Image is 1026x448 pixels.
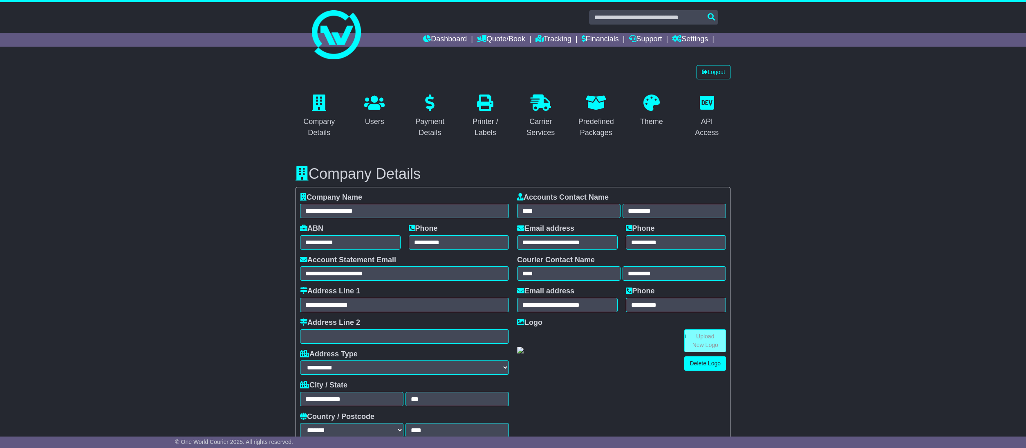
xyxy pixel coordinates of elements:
[582,33,619,47] a: Financials
[175,439,293,445] span: © One World Courier 2025. All rights reserved.
[359,92,390,130] a: Users
[517,347,524,353] img: GetCustomerLogo
[535,33,571,47] a: Tracking
[467,116,504,138] div: Printer / Labels
[626,224,655,233] label: Phone
[517,224,574,233] label: Email address
[364,116,385,127] div: Users
[684,329,726,352] a: Upload New Logo
[689,116,726,138] div: API Access
[697,65,730,79] a: Logout
[300,193,362,202] label: Company Name
[517,256,595,265] label: Courier Contact Name
[522,116,559,138] div: Carrier Services
[412,116,448,138] div: Payment Details
[573,92,620,141] a: Predefined Packages
[300,412,374,421] label: Country / Postcode
[300,224,323,233] label: ABN
[517,318,542,327] label: Logo
[477,33,525,47] a: Quote/Book
[578,116,615,138] div: Predefined Packages
[629,33,662,47] a: Support
[635,92,668,130] a: Theme
[300,318,360,327] label: Address Line 2
[672,33,708,47] a: Settings
[462,92,509,141] a: Printer / Labels
[301,116,338,138] div: Company Details
[517,92,565,141] a: Carrier Services
[296,166,730,182] h3: Company Details
[296,92,343,141] a: Company Details
[409,224,438,233] label: Phone
[406,92,454,141] a: Payment Details
[517,193,609,202] label: Accounts Contact Name
[684,356,726,371] a: Delete Logo
[300,350,358,359] label: Address Type
[626,287,655,296] label: Phone
[517,287,574,296] label: Email address
[683,92,731,141] a: API Access
[300,381,347,390] label: City / State
[300,256,396,265] label: Account Statement Email
[300,287,360,296] label: Address Line 1
[423,33,467,47] a: Dashboard
[640,116,663,127] div: Theme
